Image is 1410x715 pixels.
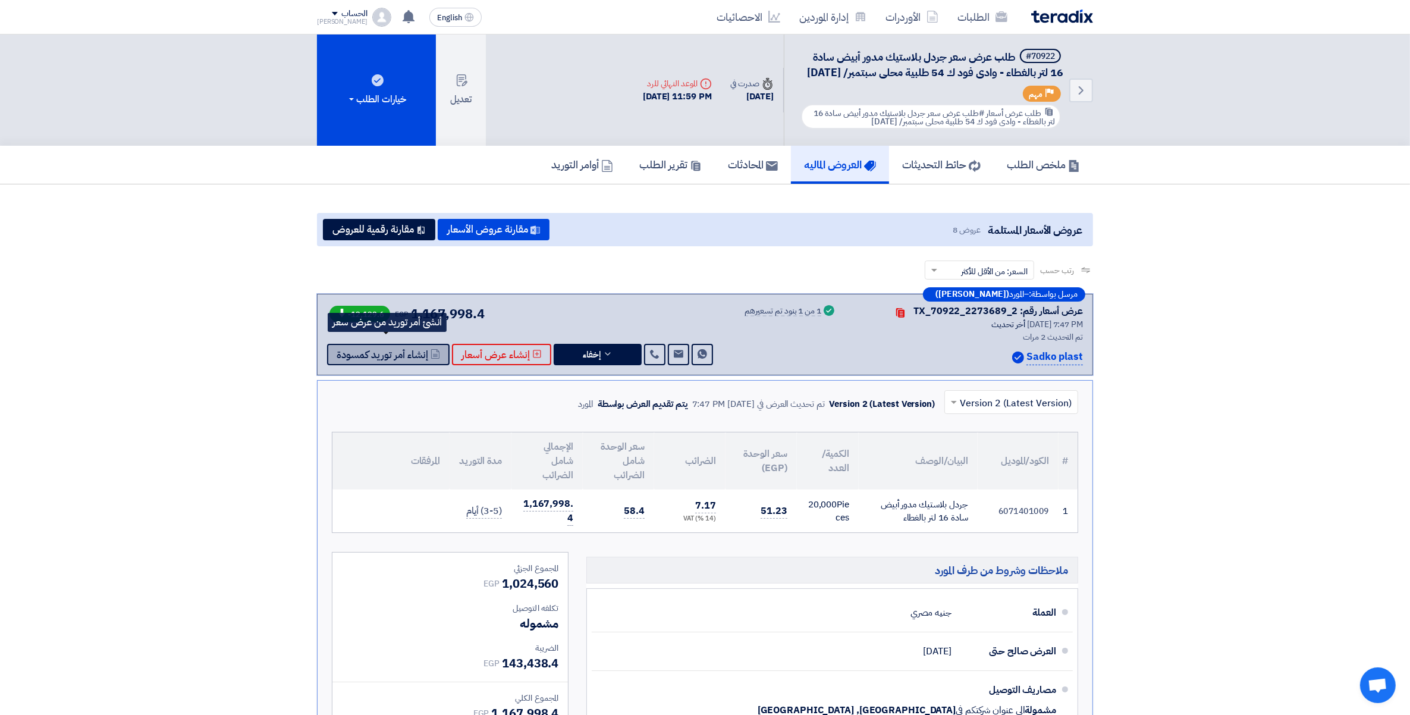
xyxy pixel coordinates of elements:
div: العملة [961,598,1056,627]
img: Verified Account [1012,352,1024,363]
span: 1,167,998.4 [411,304,485,324]
div: (14 %) VAT [664,514,716,524]
a: حائط التحديثات [889,146,994,184]
td: Pieces [797,490,859,532]
span: 1,167,998.4 [523,497,573,526]
span: [DATE] [924,645,951,657]
h5: المحادثات [728,158,778,171]
span: السعر: من الأقل للأكثر [961,265,1028,278]
span: المورد [1009,290,1024,299]
button: إنشاء عرض أسعار [452,344,551,365]
span: [DATE] 7:47 PM [1027,318,1083,331]
span: 20,000 [808,498,837,511]
a: الطلبات [948,3,1017,31]
div: مصاريف التوصيل [961,676,1056,704]
span: مرسل بواسطة: [1029,290,1078,299]
button: إنشاء أمر توريد كمسودة [327,344,450,365]
td: 1 [1059,490,1078,532]
h5: طلب عرض سعر جردل بلاستيك مدور أبيض سادة 16 لتر بالغطاء - وادى فود ك 54 طلبية محلى سبتمبر/ نوفمبر ... [799,49,1063,80]
h5: العروض الماليه [804,158,876,171]
span: (3-5) أيام [466,504,502,519]
th: سعر الوحدة شامل الضرائب [583,432,654,490]
b: ([PERSON_NAME]) [935,290,1009,299]
a: العروض الماليه [791,146,889,184]
span: عروض 8 [953,224,980,236]
td: 6071401009 [978,490,1059,532]
div: 1 من 1 بنود تم تسعيرهم [745,307,821,316]
img: profile_test.png [372,8,391,27]
span: 1,024,560 [502,575,558,592]
span: 51.23 [761,504,787,519]
a: Open chat [1360,667,1396,703]
div: المجموع الكلي [342,692,558,704]
div: [DATE] 11:59 PM [643,90,712,104]
span: طلب عرض سعر جردل بلاستيك مدور أبيض سادة 16 لتر بالغطاء - وادى فود ك 54 طلبية محلى سبتمبر/ [DATE] [807,49,1063,80]
img: Teradix logo [1031,10,1093,23]
span: English [437,14,462,22]
div: الحساب [341,9,367,19]
span: أخر تحديث [991,318,1025,331]
a: المحادثات [715,146,791,184]
span: أنشئ أمر توريد من عرض سعر [332,315,442,330]
div: تكلفه التوصيل [342,602,558,614]
h5: تقرير الطلب [639,158,702,171]
th: الكمية/العدد [797,432,859,490]
div: العرض صالح حتى [961,637,1056,666]
h5: ملاحظات وشروط من طرف المورد [586,557,1078,584]
span: EGP [484,578,500,590]
a: تقرير الطلب [626,146,715,184]
a: الأوردرات [876,3,948,31]
th: مدة التوريد [450,432,511,490]
div: [PERSON_NAME] [317,18,368,25]
th: # [1059,432,1078,490]
div: تم التحديث 2 مرات [851,331,1083,343]
th: البيان/الوصف [859,432,978,490]
a: الاحصائيات [707,3,790,31]
a: أوامر التوريد [538,146,626,184]
button: تعديل [436,35,486,146]
h5: ملخص الطلب [1007,158,1080,171]
div: [DATE] [731,90,774,104]
div: – [923,287,1085,302]
th: الإجمالي شامل الضرائب [511,432,583,490]
div: الموعد النهائي للرد [643,77,712,90]
span: EGP [484,657,500,670]
h5: أوامر التوريد [551,158,613,171]
button: إخفاء [554,344,642,365]
button: مقارنة رقمية للعروض [323,219,435,240]
span: مهم [1029,89,1042,100]
div: المجموع الجزئي [342,562,558,575]
span: مشموله [520,614,558,632]
div: يتم تقديم العرض بواسطة [598,397,687,411]
div: الضريبة [342,642,558,654]
span: -12,129.6 [329,306,390,322]
span: إنشاء أمر توريد كمسودة [337,350,428,359]
span: 7.17 [695,498,716,513]
th: الضرائب [654,432,726,490]
span: 143,438.4 [502,654,558,672]
div: جردل بلاستيك مدور أبيض سادة 16 لتر بالغطاء [868,498,968,525]
div: المورد [578,397,593,411]
span: رتب حسب [1040,264,1074,277]
div: صدرت في [731,77,774,90]
a: إدارة الموردين [790,3,876,31]
h5: حائط التحديثات [902,158,981,171]
th: الكود/الموديل [978,432,1059,490]
div: جنيه مصري [910,601,951,624]
span: #طلب عرض سعر جردل بلاستيك مدور أبيض سادة 16 لتر بالغطاء - وادى فود ك 54 طلبية محلى سبتمبر/ [DATE] [814,107,1055,128]
div: Version 2 (Latest Version) [830,397,935,411]
div: عرض أسعار رقم: TX_70922_2273689_2 [913,304,1083,318]
button: English [429,8,482,27]
button: خيارات الطلب [317,35,436,146]
span: إخفاء [583,350,601,359]
div: #70922 [1026,52,1055,61]
span: 58.4 [624,504,645,519]
span: إنشاء عرض أسعار [461,350,530,359]
th: المرفقات [332,432,450,490]
span: طلب عرض أسعار [986,107,1041,120]
button: مقارنة عروض الأسعار [438,219,549,240]
div: تم تحديث العرض في [DATE] 7:47 PM [692,397,825,411]
span: EGP [395,309,409,319]
th: سعر الوحدة (EGP) [726,432,797,490]
span: عروض الأسعار المستلمة [988,222,1082,238]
